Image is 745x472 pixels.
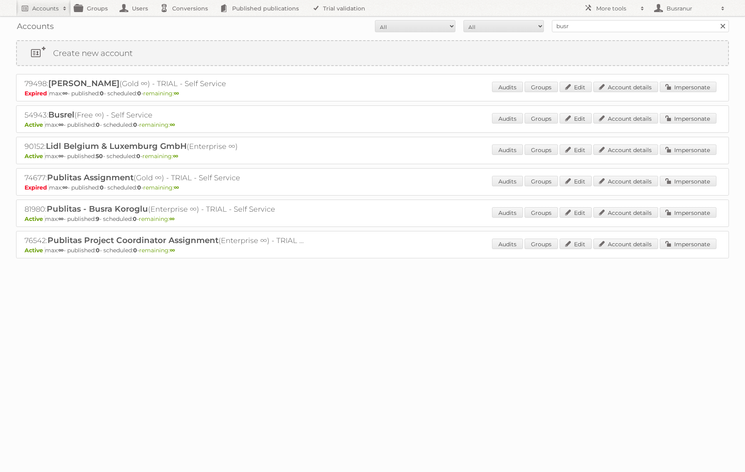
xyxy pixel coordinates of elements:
p: max: - published: - scheduled: - [25,153,720,160]
span: Publitas - Busra Koroglu [47,204,148,214]
p: max: - published: - scheduled: - [25,121,720,128]
a: Groups [525,82,558,92]
h2: 81980: (Enterprise ∞) - TRIAL - Self Service [25,204,306,214]
strong: ∞ [170,247,175,254]
strong: ∞ [174,184,179,191]
span: Expired [25,184,49,191]
a: Audits [492,113,523,124]
p: max: - published: - scheduled: - [25,90,720,97]
strong: 0 [100,90,104,97]
strong: ∞ [173,153,178,160]
a: Impersonate [660,144,716,155]
a: Impersonate [660,207,716,218]
a: Audits [492,176,523,186]
a: Account details [593,176,658,186]
a: Account details [593,144,658,155]
strong: 9 [96,215,99,223]
strong: 0 [137,90,141,97]
strong: 0 [137,184,141,191]
a: Edit [560,239,592,249]
strong: ∞ [58,121,64,128]
a: Edit [560,113,592,124]
a: Account details [593,239,658,249]
p: max: - published: - scheduled: - [25,184,720,191]
a: Groups [525,207,558,218]
a: Account details [593,207,658,218]
strong: ∞ [58,215,64,223]
span: remaining: [143,90,179,97]
a: Edit [560,176,592,186]
span: Active [25,121,45,128]
h2: 79498: (Gold ∞) - TRIAL - Self Service [25,78,306,89]
strong: ∞ [174,90,179,97]
a: Impersonate [660,82,716,92]
span: remaining: [139,121,175,128]
span: remaining: [142,153,178,160]
a: Impersonate [660,239,716,249]
h2: 54943: (Free ∞) - Self Service [25,110,306,120]
a: Groups [525,239,558,249]
strong: ∞ [62,184,68,191]
a: Create new account [17,41,728,65]
p: max: - published: - scheduled: - [25,215,720,223]
a: Audits [492,82,523,92]
h2: More tools [596,4,636,12]
span: [PERSON_NAME] [48,78,119,88]
h2: 74677: (Gold ∞) - TRIAL - Self Service [25,173,306,183]
a: Impersonate [660,176,716,186]
a: Account details [593,82,658,92]
h2: 90152: (Enterprise ∞) [25,141,306,152]
span: Lidl Belgium & Luxemburg GmbH [46,141,187,151]
a: Edit [560,207,592,218]
a: Edit [560,82,592,92]
strong: ∞ [169,215,175,223]
strong: 0 [136,153,140,160]
span: Active [25,247,45,254]
strong: 0 [133,121,137,128]
span: Publitas Project Coordinator Assignment [47,235,218,245]
a: Impersonate [660,113,716,124]
strong: 0 [133,215,137,223]
a: Groups [525,113,558,124]
a: Account details [593,113,658,124]
a: Groups [525,144,558,155]
span: remaining: [143,184,179,191]
a: Audits [492,207,523,218]
a: Edit [560,144,592,155]
span: Busrel [48,110,74,120]
h2: Busranur [665,4,717,12]
strong: ∞ [58,153,64,160]
a: Groups [525,176,558,186]
strong: 0 [133,247,137,254]
strong: 0 [96,121,100,128]
span: remaining: [139,247,175,254]
strong: ∞ [58,247,64,254]
span: Active [25,153,45,160]
strong: 50 [96,153,103,160]
span: Expired [25,90,49,97]
strong: 0 [100,184,104,191]
strong: ∞ [62,90,68,97]
p: max: - published: - scheduled: - [25,247,720,254]
strong: ∞ [170,121,175,128]
a: Audits [492,144,523,155]
a: Audits [492,239,523,249]
h2: Accounts [32,4,59,12]
span: remaining: [139,215,175,223]
span: Active [25,215,45,223]
strong: 0 [96,247,100,254]
h2: 76542: (Enterprise ∞) - TRIAL - Self Service [25,235,306,246]
span: Publitas Assignment [47,173,134,182]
